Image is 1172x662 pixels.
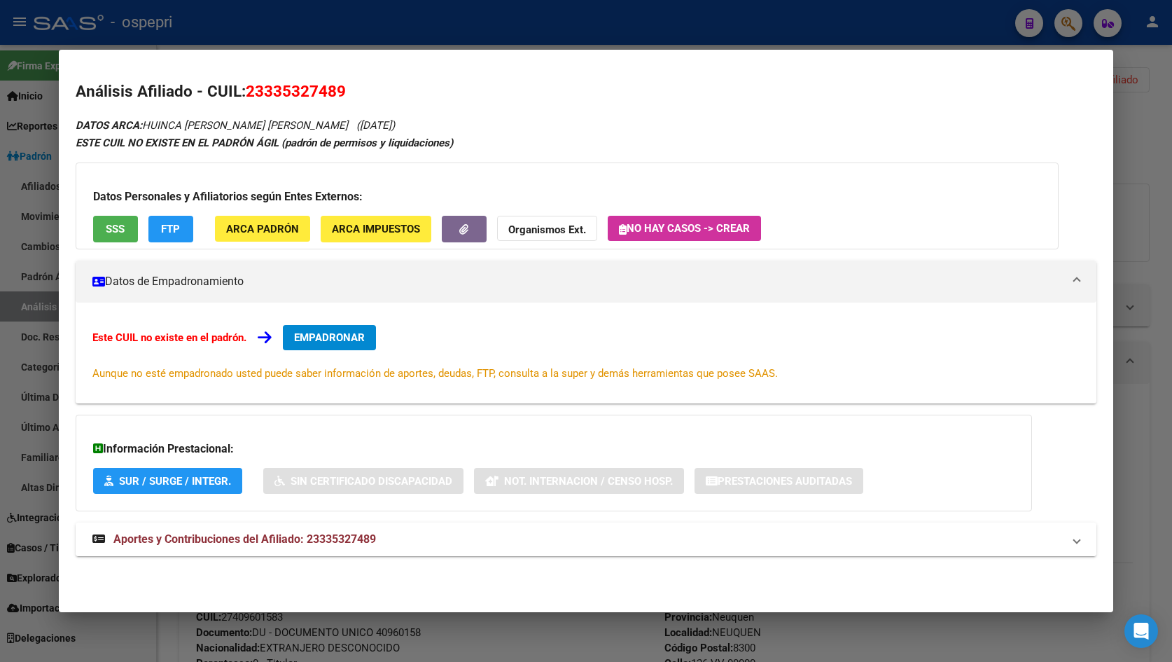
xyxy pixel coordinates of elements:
[504,475,673,488] span: Not. Internacion / Censo Hosp.
[161,223,180,235] span: FTP
[93,468,242,494] button: SUR / SURGE / INTEGR.
[76,80,1097,104] h2: Análisis Afiliado - CUIL:
[356,119,395,132] span: ([DATE])
[76,119,348,132] span: HUINCA [PERSON_NAME] [PERSON_NAME]
[294,331,365,344] span: EMPADRONAR
[76,523,1097,556] mat-expansion-panel-header: Aportes y Contribuciones del Afiliado: 23335327489
[608,216,761,241] button: No hay casos -> Crear
[92,367,778,380] span: Aunque no esté empadronado usted puede saber información de aportes, deudas, FTP, consulta a la s...
[1124,614,1158,648] div: Open Intercom Messenger
[92,273,1063,290] mat-panel-title: Datos de Empadronamiento
[497,216,597,242] button: Organismos Ext.
[76,303,1097,404] div: Datos de Empadronamiento
[93,188,1041,205] h3: Datos Personales y Afiliatorios según Entes Externos:
[76,261,1097,303] mat-expansion-panel-header: Datos de Empadronamiento
[76,137,453,149] strong: ESTE CUIL NO EXISTE EN EL PADRÓN ÁGIL (padrón de permisos y liquidaciones)
[321,216,431,242] button: ARCA Impuestos
[695,468,863,494] button: Prestaciones Auditadas
[508,223,586,236] strong: Organismos Ext.
[291,475,452,488] span: Sin Certificado Discapacidad
[119,475,231,488] span: SUR / SURGE / INTEGR.
[76,119,142,132] strong: DATOS ARCA:
[93,441,1014,457] h3: Información Prestacional:
[718,475,852,488] span: Prestaciones Auditadas
[148,216,193,242] button: FTP
[92,331,246,344] strong: Este CUIL no existe en el padrón.
[93,216,138,242] button: SSS
[283,325,376,350] button: EMPADRONAR
[113,532,376,546] span: Aportes y Contribuciones del Afiliado: 23335327489
[619,222,750,235] span: No hay casos -> Crear
[474,468,684,494] button: Not. Internacion / Censo Hosp.
[215,216,310,242] button: ARCA Padrón
[246,82,346,100] span: 23335327489
[106,223,125,235] span: SSS
[226,223,299,235] span: ARCA Padrón
[263,468,463,494] button: Sin Certificado Discapacidad
[332,223,420,235] span: ARCA Impuestos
